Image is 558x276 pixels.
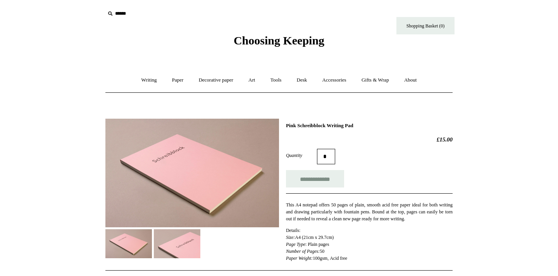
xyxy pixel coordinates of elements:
[355,70,396,90] a: Gifts & Wrap
[396,17,455,34] a: Shopping Basket (0)
[241,70,262,90] a: Art
[165,70,191,90] a: Paper
[286,201,453,222] p: This A4 notepad offers 50 pages of plain, smooth acid free paper ideal for both writing and drawi...
[105,229,152,258] img: Pink Schreibblock Writing Pad
[286,249,320,254] em: Number of Pages:
[286,235,295,240] em: Size:
[134,70,164,90] a: Writing
[154,229,200,258] img: Pink Schreibblock Writing Pad
[234,40,324,46] a: Choosing Keeping
[286,136,453,143] h2: £15.00
[263,70,289,90] a: Tools
[192,70,240,90] a: Decorative paper
[397,70,424,90] a: About
[286,242,305,247] em: Page Type
[286,152,317,159] label: Quantity
[286,256,313,261] i: Paper Weight:
[286,123,453,129] h1: Pink Schreibblock Writing Pad
[286,227,453,262] p: Details: A4 (21cm x 29.7cm) : Plain pages 50 100gsm, Acid free
[290,70,314,90] a: Desk
[234,34,324,47] span: Choosing Keeping
[315,70,353,90] a: Accessories
[105,119,279,227] img: Pink Schreibblock Writing Pad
